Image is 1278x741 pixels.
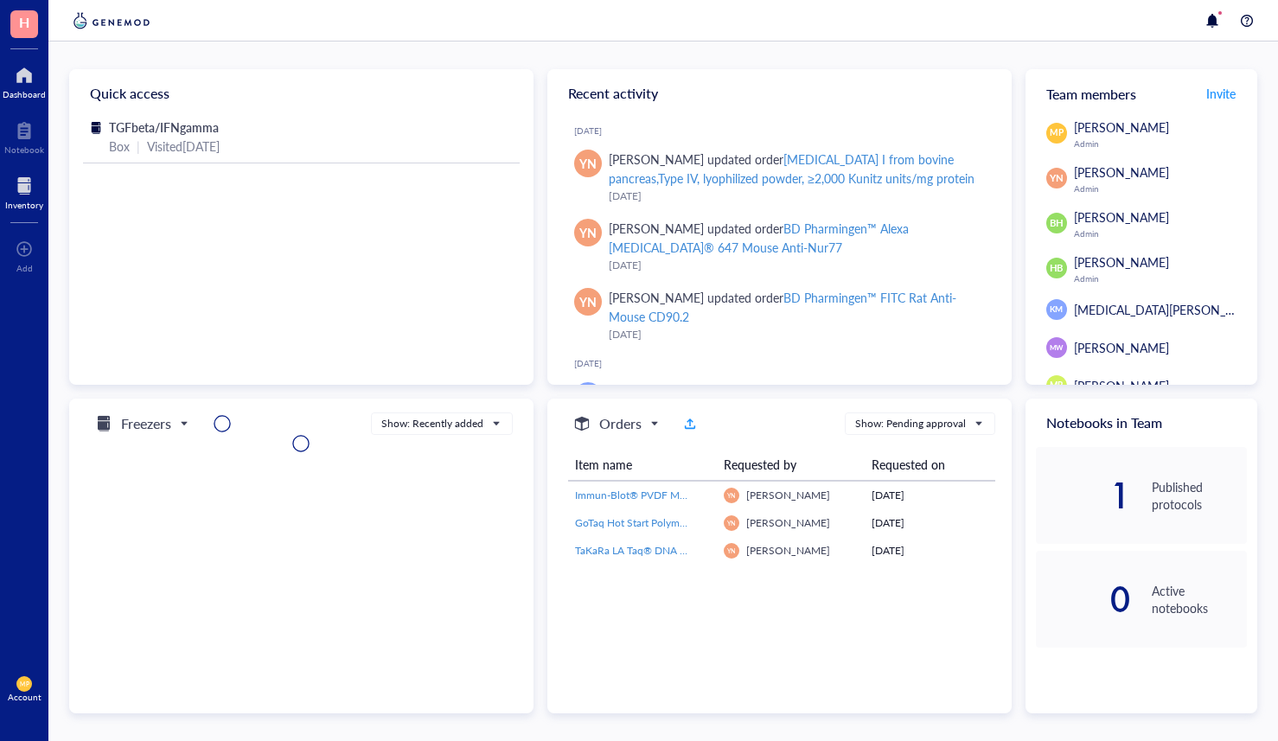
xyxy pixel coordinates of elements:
[746,515,830,530] span: [PERSON_NAME]
[872,543,988,559] div: [DATE]
[1026,69,1257,118] div: Team members
[727,519,736,527] span: YN
[1074,253,1169,271] span: [PERSON_NAME]
[1050,171,1064,186] span: YN
[1050,379,1064,392] span: MR
[1074,339,1169,356] span: [PERSON_NAME]
[717,449,866,481] th: Requested by
[609,150,984,188] div: [PERSON_NAME] updated order
[746,543,830,558] span: [PERSON_NAME]
[609,188,984,205] div: [DATE]
[575,543,710,559] a: TaKaRa LA Taq® DNA Polymerase (Mg2+ plus buffer) - 250 Units
[1036,585,1131,613] div: 0
[579,154,597,173] span: YN
[4,117,44,155] a: Notebook
[609,326,984,343] div: [DATE]
[69,10,154,31] img: genemod-logo
[1074,118,1169,136] span: [PERSON_NAME]
[1074,138,1247,149] div: Admin
[1074,301,1264,318] span: [MEDICAL_DATA][PERSON_NAME]
[19,11,29,33] span: H
[574,125,998,136] div: [DATE]
[547,69,1012,118] div: Recent activity
[599,413,642,434] h5: Orders
[575,488,860,502] span: Immun-Blot® PVDF Membrane, Roll, 26 cm x 3.3 m, 1620177
[109,118,219,136] span: TGFbeta/IFNgamma
[1074,273,1247,284] div: Admin
[5,172,43,210] a: Inventory
[855,416,966,431] div: Show: Pending approval
[381,416,483,431] div: Show: Recently added
[4,144,44,155] div: Notebook
[1074,228,1247,239] div: Admin
[609,219,984,257] div: [PERSON_NAME] updated order
[579,292,597,311] span: YN
[1152,582,1247,616] div: Active notebooks
[872,488,988,503] div: [DATE]
[579,223,597,242] span: YN
[561,212,998,281] a: YN[PERSON_NAME] updated orderBD Pharmingen™ Alexa [MEDICAL_DATA]® 647 Mouse Anti-Nur77[DATE]
[865,449,995,481] th: Requested on
[1050,261,1064,276] span: HB
[609,288,984,326] div: [PERSON_NAME] updated order
[1205,80,1236,107] button: Invite
[609,150,974,187] div: [MEDICAL_DATA] I from bovine pancreas,Type IV, lyophilized powder, ≥2,000 Kunitz units/mg protein
[137,137,140,156] div: |
[3,89,46,99] div: Dashboard
[147,137,220,156] div: Visited [DATE]
[872,515,988,531] div: [DATE]
[16,263,33,273] div: Add
[746,488,830,502] span: [PERSON_NAME]
[1074,183,1247,194] div: Admin
[5,200,43,210] div: Inventory
[575,488,710,503] a: Immun-Blot® PVDF Membrane, Roll, 26 cm x 3.3 m, 1620177
[575,543,872,558] span: TaKaRa LA Taq® DNA Polymerase (Mg2+ plus buffer) - 250 Units
[575,515,703,530] span: GoTaq Hot Start Polymerase
[1036,482,1131,509] div: 1
[1050,303,1063,316] span: KM
[1050,216,1064,231] span: BH
[121,413,171,434] h5: Freezers
[69,69,534,118] div: Quick access
[109,137,130,156] div: Box
[1152,478,1247,513] div: Published protocols
[561,143,998,212] a: YN[PERSON_NAME] updated order[MEDICAL_DATA] I from bovine pancreas,Type IV, lyophilized powder, ≥...
[8,692,42,702] div: Account
[727,491,736,499] span: YN
[1026,399,1257,447] div: Notebooks in Team
[3,61,46,99] a: Dashboard
[20,680,29,687] span: MP
[1050,126,1063,139] span: MP
[609,257,984,274] div: [DATE]
[561,281,998,350] a: YN[PERSON_NAME] updated orderBD Pharmingen™ FITC Rat Anti-Mouse CD90.2[DATE]
[727,546,736,554] span: YN
[1074,163,1169,181] span: [PERSON_NAME]
[1074,208,1169,226] span: [PERSON_NAME]
[1074,377,1169,394] span: [PERSON_NAME]
[1206,85,1236,102] span: Invite
[609,289,957,325] div: BD Pharmingen™ FITC Rat Anti-Mouse CD90.2
[1050,342,1064,353] span: MW
[568,449,717,481] th: Item name
[575,515,710,531] a: GoTaq Hot Start Polymerase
